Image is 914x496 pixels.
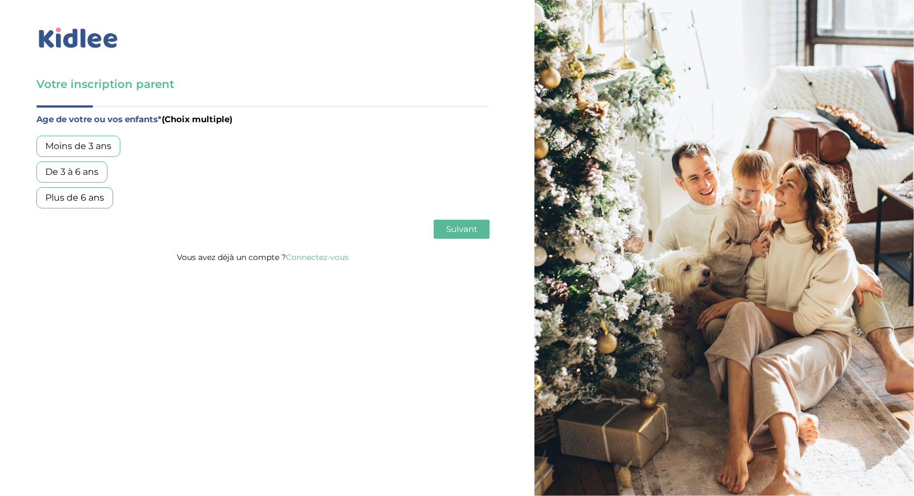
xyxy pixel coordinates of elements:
label: Age de votre ou vos enfants* [36,112,490,127]
button: Précédent [36,220,89,239]
img: logo_kidlee_bleu [36,25,120,51]
div: Moins de 3 ans [36,136,120,157]
div: De 3 à 6 ans [36,161,107,183]
button: Suivant [434,220,490,239]
p: Vous avez déjà un compte ? [36,250,490,265]
span: (Choix multiple) [162,114,232,124]
a: Connectez-vous [287,252,349,262]
div: Plus de 6 ans [36,187,113,208]
h3: Votre inscription parent [36,76,490,92]
span: Suivant [446,224,477,234]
